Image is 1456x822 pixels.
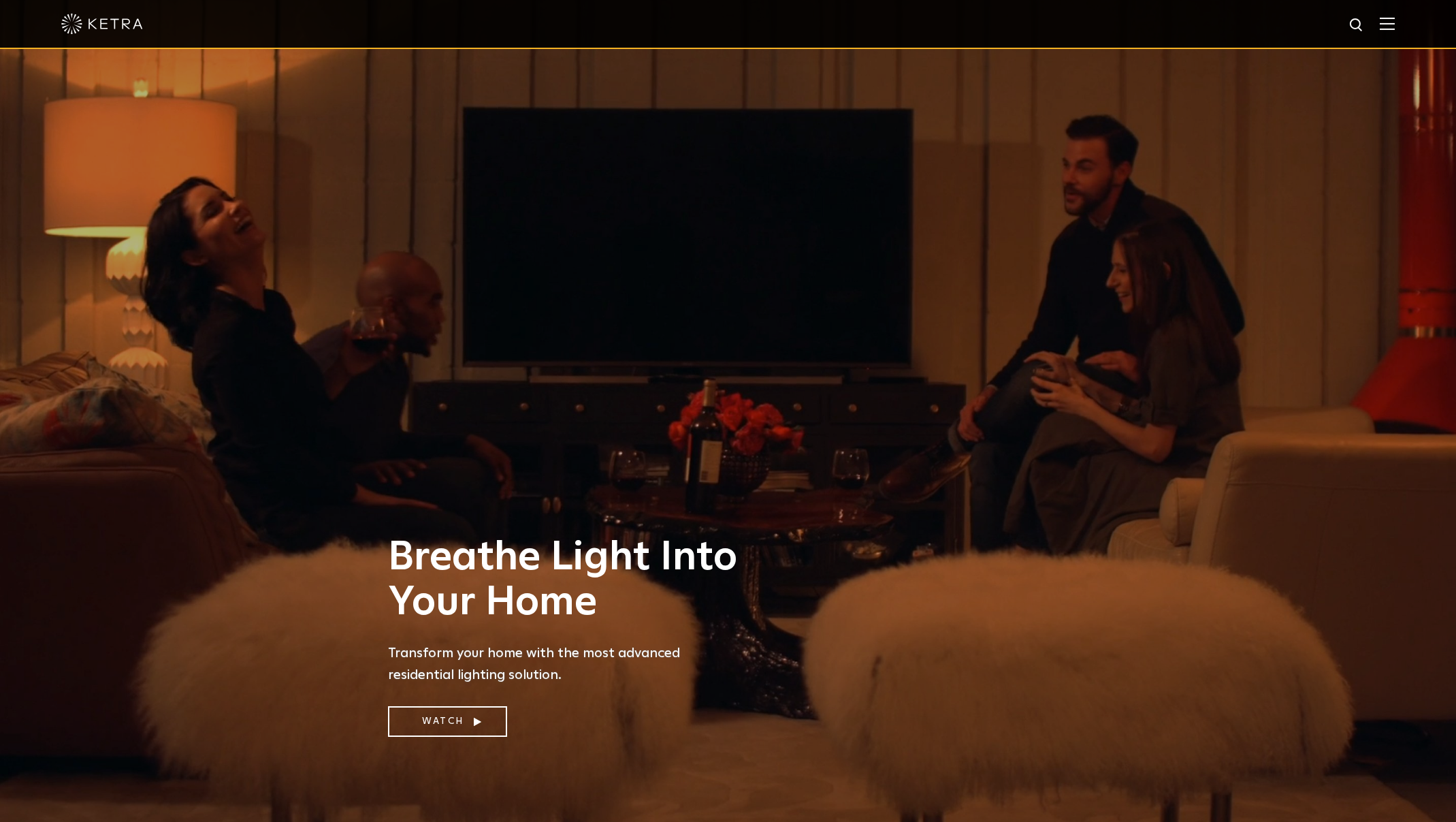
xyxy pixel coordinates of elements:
[388,535,749,625] h1: Breathe Light Into Your Home
[388,642,749,686] p: Transform your home with the most advanced residential lighting solution.
[1380,17,1395,30] img: Hamburger%20Nav.svg
[1348,17,1365,34] img: search icon
[388,706,507,737] a: Watch
[61,14,143,34] img: ketra-logo-2019-white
